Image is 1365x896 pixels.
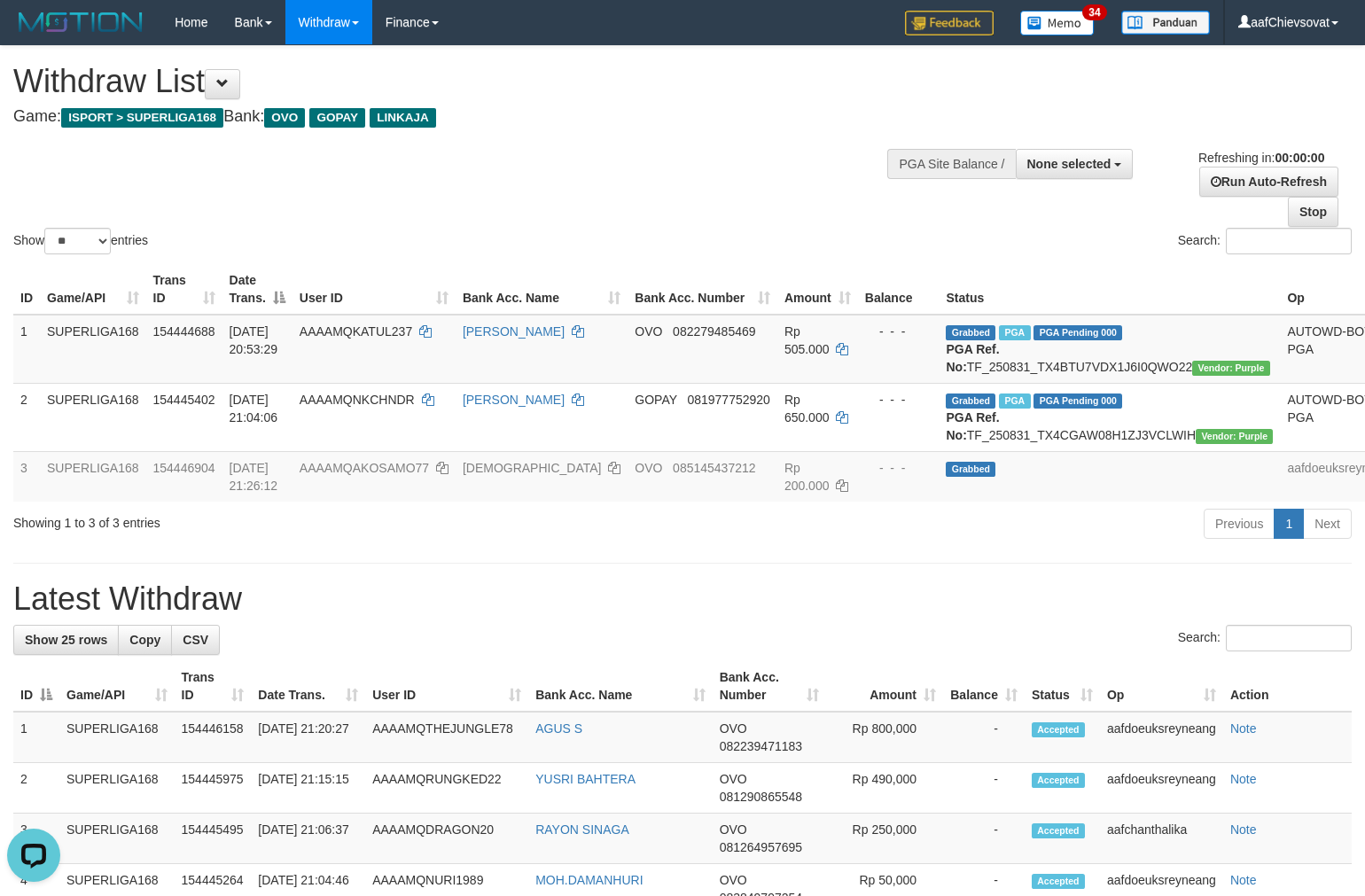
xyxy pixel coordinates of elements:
td: 154445975 [175,763,252,814]
th: Balance: activate to sort column ascending [943,661,1025,712]
span: Grabbed [946,325,995,340]
span: Copy 081264957695 to clipboard [720,840,802,854]
a: [PERSON_NAME] [463,393,565,407]
td: aafchanthalika [1100,814,1223,864]
th: Op: activate to sort column ascending [1100,661,1223,712]
h1: Withdraw List [13,64,893,99]
td: aafdoeuksreyneang [1100,763,1223,814]
span: Vendor URL: https://trx4.1velocity.biz [1192,361,1269,376]
select: Showentries [44,228,111,254]
th: Game/API: activate to sort column ascending [40,264,146,315]
span: Rp 505.000 [784,324,830,356]
span: OVO [635,461,662,475]
a: [DEMOGRAPHIC_DATA] [463,461,602,475]
span: CSV [183,633,208,647]
th: Amount: activate to sort column ascending [826,661,943,712]
span: Rp 650.000 [784,393,830,425]
td: Rp 250,000 [826,814,943,864]
td: [DATE] 21:20:27 [251,712,365,763]
th: ID: activate to sort column descending [13,661,59,712]
span: Refreshing in: [1198,151,1324,165]
td: - [943,712,1025,763]
a: Next [1303,509,1352,539]
td: 154445495 [175,814,252,864]
label: Search: [1178,625,1352,651]
a: [PERSON_NAME] [463,324,565,339]
span: Rp 200.000 [784,461,830,493]
span: AAAAMQNKCHNDR [300,393,415,407]
span: OVO [635,324,662,339]
a: MOH.DAMANHURI [535,873,643,887]
th: Bank Acc. Number: activate to sort column ascending [628,264,777,315]
img: Feedback.jpg [905,11,994,35]
span: GOPAY [309,108,365,128]
td: SUPERLIGA168 [40,315,146,384]
button: Open LiveChat chat widget [7,7,60,60]
td: - [943,814,1025,864]
span: PGA Pending [1033,393,1122,409]
span: [DATE] 21:26:12 [230,461,278,493]
span: 34 [1082,4,1106,20]
th: Bank Acc. Number: activate to sort column ascending [713,661,826,712]
td: 3 [13,451,40,502]
td: AAAAMQDRAGON20 [365,814,528,864]
span: Accepted [1032,722,1085,737]
span: None selected [1027,157,1111,171]
a: Stop [1288,197,1338,227]
td: SUPERLIGA168 [59,763,175,814]
span: GOPAY [635,393,676,407]
td: Rp 490,000 [826,763,943,814]
td: SUPERLIGA168 [40,383,146,451]
div: - - - [865,391,932,409]
td: AAAAMQRUNGKED22 [365,763,528,814]
th: ID [13,264,40,315]
span: Vendor URL: https://trx4.1velocity.biz [1196,429,1273,444]
td: [DATE] 21:15:15 [251,763,365,814]
b: PGA Ref. No: [946,342,999,374]
th: Status [939,264,1280,315]
td: 2 [13,763,59,814]
label: Show entries [13,228,148,254]
span: Accepted [1032,874,1085,889]
span: 154444688 [153,324,215,339]
span: Copy 082279485469 to clipboard [673,324,755,339]
span: Grabbed [946,393,995,409]
h1: Latest Withdraw [13,581,1352,617]
a: AGUS S [535,721,582,736]
td: Rp 800,000 [826,712,943,763]
a: 1 [1274,509,1304,539]
td: 1 [13,712,59,763]
a: Note [1230,873,1257,887]
td: 3 [13,814,59,864]
th: Amount: activate to sort column ascending [777,264,858,315]
span: Copy 081290865548 to clipboard [720,790,802,804]
td: 154446158 [175,712,252,763]
a: Copy [118,625,172,655]
span: 154446904 [153,461,215,475]
span: [DATE] 20:53:29 [230,324,278,356]
th: Balance [858,264,940,315]
a: RAYON SINAGA [535,822,629,837]
span: Copy 081977752920 to clipboard [687,393,769,407]
div: Showing 1 to 3 of 3 entries [13,507,556,532]
td: TF_250831_TX4BTU7VDX1J6I0QWO22 [939,315,1280,384]
th: Action [1223,661,1352,712]
th: Bank Acc. Name: activate to sort column ascending [528,661,712,712]
td: [DATE] 21:06:37 [251,814,365,864]
h4: Game: Bank: [13,108,893,126]
td: AAAAMQTHEJUNGLE78 [365,712,528,763]
th: Date Trans.: activate to sort column ascending [251,661,365,712]
span: OVO [720,822,747,837]
span: 154445402 [153,393,215,407]
th: User ID: activate to sort column ascending [292,264,456,315]
a: Note [1230,772,1257,786]
span: AAAAMQAKOSAMO77 [300,461,429,475]
th: Status: activate to sort column ascending [1025,661,1100,712]
input: Search: [1226,228,1352,254]
th: Trans ID: activate to sort column ascending [146,264,222,315]
img: Button%20Memo.svg [1020,11,1095,35]
span: Marked by aafchhiseyha [999,393,1030,409]
a: YUSRI BAHTERA [535,772,636,786]
a: Note [1230,721,1257,736]
a: CSV [171,625,220,655]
